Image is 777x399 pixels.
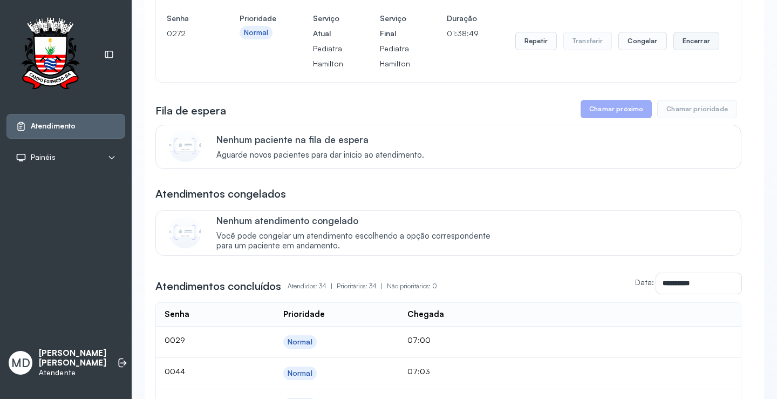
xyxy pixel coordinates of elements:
[155,103,226,118] h3: Fila de espera
[313,11,343,41] h4: Serviço Atual
[165,335,185,344] span: 0029
[288,337,312,347] div: Normal
[11,17,89,92] img: Logotipo do estabelecimento
[515,32,557,50] button: Repetir
[216,215,502,226] p: Nenhum atendimento congelado
[331,282,332,290] span: |
[635,278,654,287] label: Data:
[165,367,185,376] span: 0044
[337,279,387,294] p: Prioritários: 34
[447,26,479,41] p: 01:38:49
[155,279,281,294] h3: Atendimentos concluídos
[407,335,431,344] span: 07:00
[39,368,106,377] p: Atendente
[240,11,276,26] h4: Prioridade
[447,11,479,26] h4: Duração
[216,150,424,160] span: Aguarde novos pacientes para dar início ao atendimento.
[155,186,286,201] h3: Atendimentos congelados
[39,348,106,369] p: [PERSON_NAME] [PERSON_NAME]
[673,32,719,50] button: Encerrar
[563,32,612,50] button: Transferir
[31,121,76,131] span: Atendimento
[167,11,203,26] h4: Senha
[387,279,437,294] p: Não prioritários: 0
[169,216,201,248] img: Imagem de CalloutCard
[581,100,652,118] button: Chamar próximo
[407,309,444,320] div: Chegada
[288,369,312,378] div: Normal
[216,134,424,145] p: Nenhum paciente na fila de espera
[407,367,430,376] span: 07:03
[16,121,116,132] a: Atendimento
[380,11,410,41] h4: Serviço Final
[165,309,189,320] div: Senha
[657,100,737,118] button: Chamar prioridade
[169,130,201,162] img: Imagem de CalloutCard
[380,41,410,71] p: Pediatra Hamilton
[313,41,343,71] p: Pediatra Hamilton
[244,28,269,37] div: Normal
[216,231,502,252] span: Você pode congelar um atendimento escolhendo a opção correspondente para um paciente em andamento.
[381,282,383,290] span: |
[31,153,56,162] span: Painéis
[288,279,337,294] p: Atendidos: 34
[618,32,666,50] button: Congelar
[283,309,325,320] div: Prioridade
[167,26,203,41] p: 0272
